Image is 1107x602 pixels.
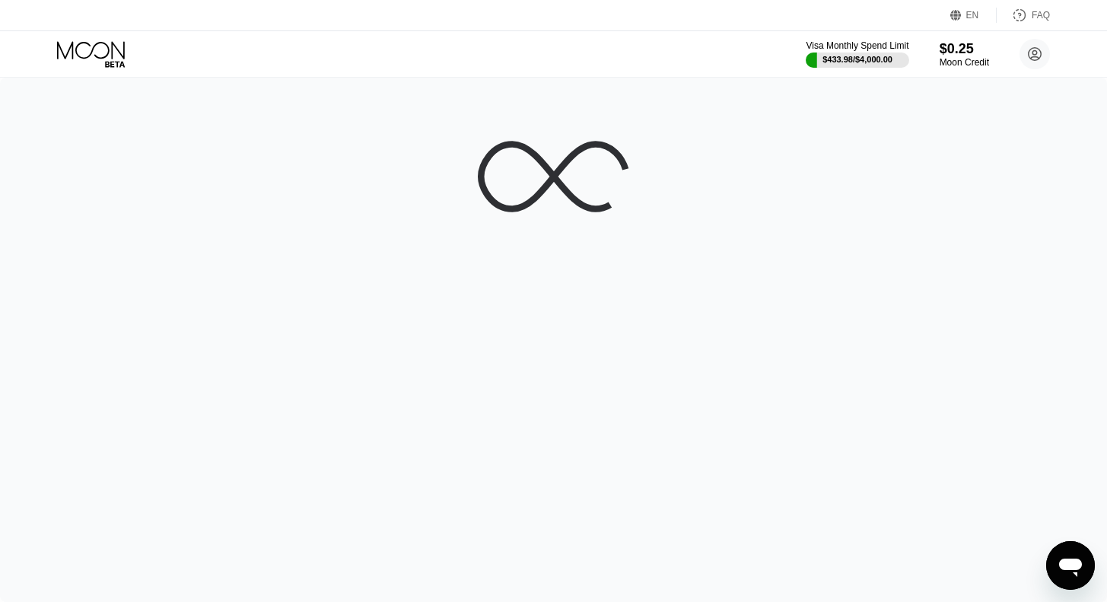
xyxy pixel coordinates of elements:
[940,41,989,68] div: $0.25Moon Credit
[966,10,979,21] div: EN
[997,8,1050,23] div: FAQ
[806,40,908,51] div: Visa Monthly Spend Limit
[1046,541,1095,590] iframe: Button to launch messaging window
[806,40,908,68] div: Visa Monthly Spend Limit$433.98/$4,000.00
[950,8,997,23] div: EN
[940,41,989,57] div: $0.25
[822,55,892,64] div: $433.98 / $4,000.00
[940,57,989,68] div: Moon Credit
[1032,10,1050,21] div: FAQ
